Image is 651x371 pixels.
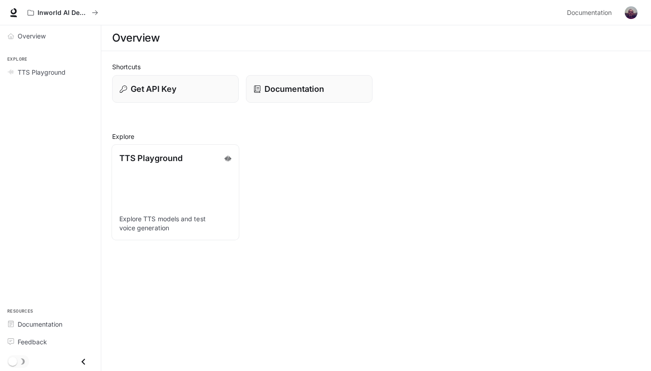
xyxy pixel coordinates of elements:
span: Documentation [18,319,62,329]
p: Inworld AI Demos [38,9,88,17]
a: Overview [4,28,97,44]
button: User avatar [622,4,640,22]
a: Documentation [246,75,373,103]
h1: Overview [112,29,160,47]
span: Overview [18,31,46,41]
button: All workspaces [24,4,102,22]
button: Close drawer [73,352,94,371]
span: Dark mode toggle [8,356,17,366]
p: Documentation [264,83,324,95]
p: Explore TTS models and test voice generation [119,214,231,232]
a: Documentation [563,4,618,22]
p: Get API Key [131,83,176,95]
a: TTS PlaygroundExplore TTS models and test voice generation [112,144,240,240]
h2: Shortcuts [112,62,640,71]
img: User avatar [625,6,637,19]
p: TTS Playground [119,152,183,164]
span: Feedback [18,337,47,347]
a: Feedback [4,334,97,350]
span: TTS Playground [18,67,66,77]
a: TTS Playground [4,64,97,80]
span: Documentation [567,7,612,19]
h2: Explore [112,132,640,141]
a: Documentation [4,316,97,332]
button: Get API Key [112,75,239,103]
